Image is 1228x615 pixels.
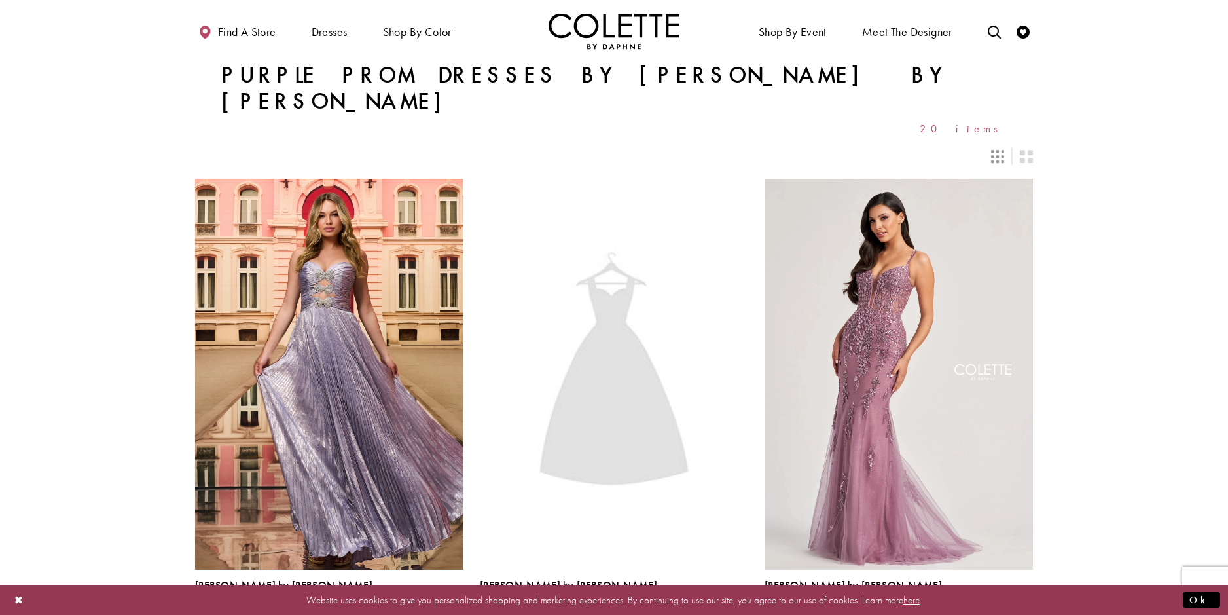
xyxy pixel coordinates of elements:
[480,580,657,607] div: Colette by Daphne Style No. CL8420
[380,13,455,49] span: Shop by color
[187,142,1041,171] div: Layout Controls
[195,13,279,49] a: Find a store
[480,179,748,569] a: Visit Colette by Daphne Style No. CL8420 Page
[765,580,942,607] div: Colette by Daphne Style No. CL8210
[765,179,1033,569] a: Visit Colette by Daphne Style No. CL8210 Page
[549,13,679,49] img: Colette by Daphne
[195,580,372,607] div: Colette by Daphne Style No. CL8520
[195,179,463,569] a: Visit Colette by Daphne Style No. CL8520 Page
[221,62,1007,115] h1: Purple Prom Dresses by [PERSON_NAME] by [PERSON_NAME]
[1183,591,1220,608] button: Submit Dialog
[859,13,956,49] a: Meet the designer
[1013,13,1033,49] a: Check Wishlist
[759,26,827,39] span: Shop By Event
[862,26,952,39] span: Meet the designer
[308,13,351,49] span: Dresses
[383,26,452,39] span: Shop by color
[312,26,348,39] span: Dresses
[1020,150,1033,163] span: Switch layout to 2 columns
[549,13,679,49] a: Visit Home Page
[94,591,1134,608] p: Website uses cookies to give you personalized shopping and marketing experiences. By continuing t...
[991,150,1004,163] span: Switch layout to 3 columns
[8,588,30,611] button: Close Dialog
[984,13,1004,49] a: Toggle search
[920,123,1007,134] span: 20 items
[903,593,920,606] a: here
[480,578,657,592] span: [PERSON_NAME] by [PERSON_NAME]
[218,26,276,39] span: Find a store
[755,13,830,49] span: Shop By Event
[195,578,372,592] span: [PERSON_NAME] by [PERSON_NAME]
[765,578,942,592] span: [PERSON_NAME] by [PERSON_NAME]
